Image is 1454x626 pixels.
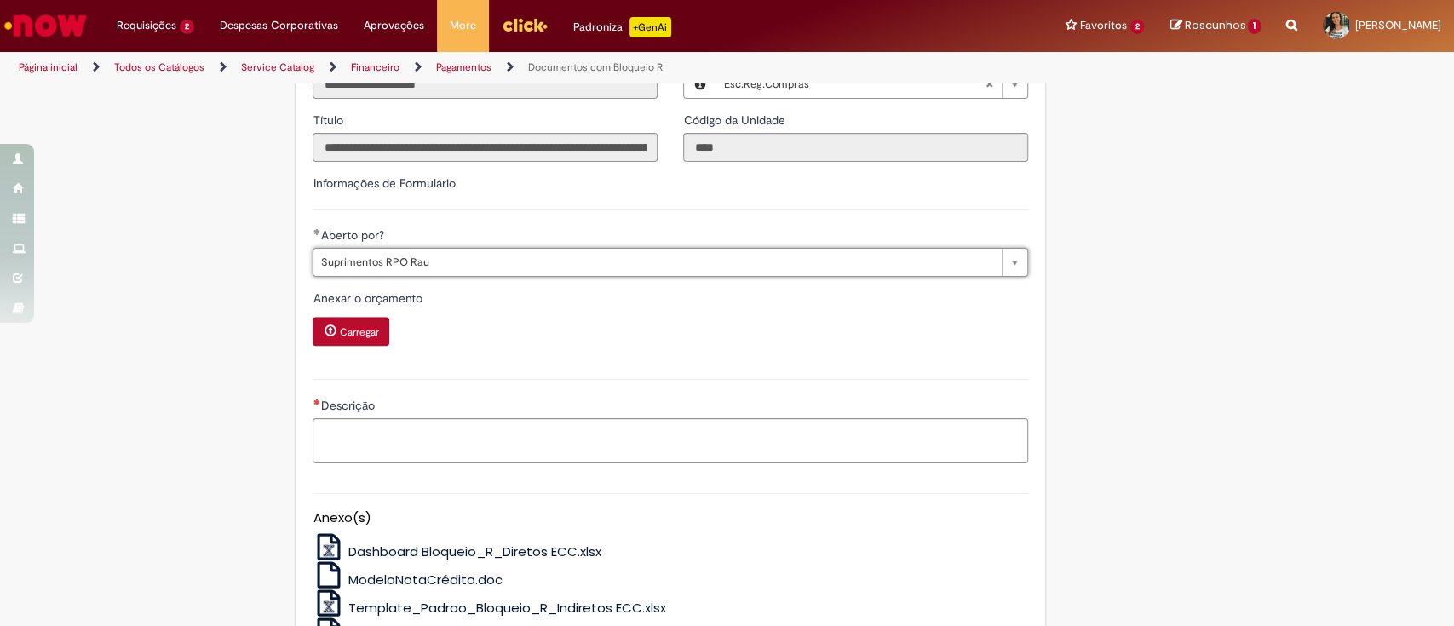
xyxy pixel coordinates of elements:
[1184,17,1245,33] span: Rascunhos
[313,317,389,346] button: Carregar anexo de Anexar o orçamento
[320,227,387,243] span: Aberto por?
[313,511,1028,525] h5: Anexo(s)
[436,60,491,74] a: Pagamentos
[320,398,377,413] span: Descrição
[348,599,666,617] span: Template_Padrao_Bloqueio_R_Indiretos ECC.xlsx
[450,17,476,34] span: More
[241,60,314,74] a: Service Catalog
[683,133,1028,162] input: Código da Unidade
[348,543,601,560] span: Dashboard Bloqueio_R_Diretos ECC.xlsx
[313,175,455,191] label: Informações de Formulário
[684,71,715,98] button: Local, Visualizar este registro Esc.Reg.Compras
[2,9,89,43] img: ServiceNow
[313,112,346,128] span: Somente leitura - Título
[313,133,658,162] input: Título
[683,112,788,128] span: Somente leitura - Código da Unidade
[1080,17,1127,34] span: Favoritos
[976,71,1002,98] abbr: Limpar campo Local
[629,17,671,37] p: +GenAi
[339,325,378,339] small: Carregar
[180,20,194,34] span: 2
[313,399,320,405] span: Necessários
[313,70,658,99] input: Email
[715,71,1027,98] a: Esc.Reg.ComprasLimpar campo Local
[313,228,320,235] span: Obrigatório Preenchido
[348,571,503,589] span: ModeloNotaCrédito.doc
[1355,18,1441,32] span: [PERSON_NAME]
[1248,19,1261,34] span: 1
[320,249,993,276] span: Suprimentos RPO Rau
[364,17,424,34] span: Aprovações
[313,599,666,617] a: Template_Padrao_Bloqueio_R_Indiretos ECC.xlsx
[117,17,176,34] span: Requisições
[683,112,788,129] label: Somente leitura - Código da Unidade
[19,60,78,74] a: Página inicial
[220,17,338,34] span: Despesas Corporativas
[573,17,671,37] div: Padroniza
[313,290,425,306] span: Anexar o orçamento
[528,60,663,74] a: Documentos com Bloqueio R
[313,571,503,589] a: ModeloNotaCrédito.doc
[723,71,985,98] span: Esc.Reg.Compras
[502,12,548,37] img: click_logo_yellow_360x200.png
[114,60,204,74] a: Todos os Catálogos
[13,52,957,83] ul: Trilhas de página
[313,112,346,129] label: Somente leitura - Título
[313,418,1028,464] textarea: Descrição
[351,60,399,74] a: Financeiro
[313,543,601,560] a: Dashboard Bloqueio_R_Diretos ECC.xlsx
[1170,18,1261,34] a: Rascunhos
[1130,20,1145,34] span: 2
